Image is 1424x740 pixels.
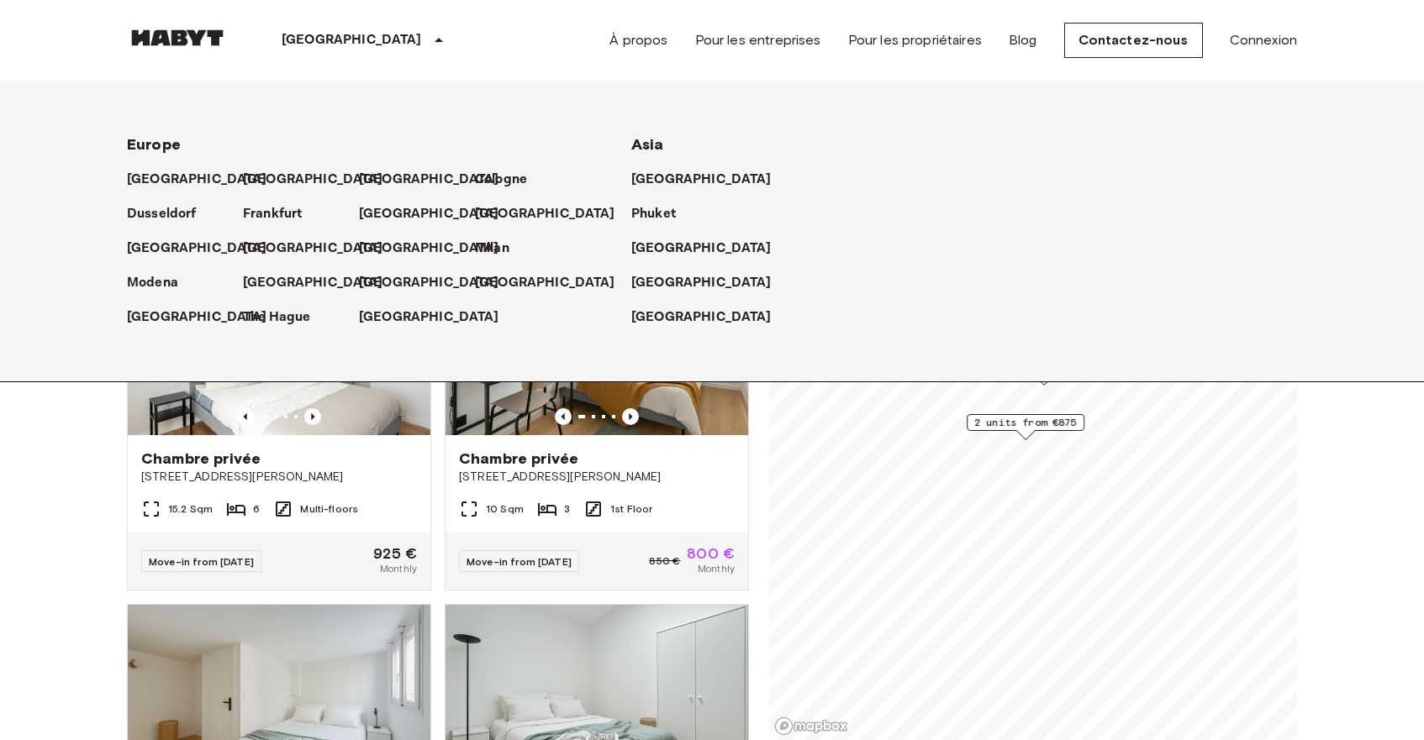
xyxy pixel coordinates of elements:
[282,30,422,50] p: [GEOGRAPHIC_DATA]
[253,501,260,517] span: 6
[127,204,197,224] p: Dusseldorf
[631,239,772,259] p: [GEOGRAPHIC_DATA]
[631,307,772,328] p: [GEOGRAPHIC_DATA]
[631,204,693,224] a: Phuket
[475,170,527,190] p: Cologne
[467,555,572,568] span: Move-in from [DATE]
[475,239,509,259] p: Milan
[631,307,788,328] a: [GEOGRAPHIC_DATA]
[698,561,735,576] span: Monthly
[486,501,524,517] span: 10 Sqm
[555,408,572,425] button: Previous image
[243,170,400,190] a: [GEOGRAPHIC_DATA]
[359,307,499,328] p: [GEOGRAPHIC_DATA]
[127,135,181,154] span: Europe
[380,561,417,576] span: Monthly
[141,449,261,469] span: Chambre privée
[649,554,680,569] span: 850 €
[127,233,431,590] a: Marketing picture of unit FR-18-003-003-04Previous imagePrevious imageChambre privée[STREET_ADDRE...
[695,30,821,50] a: Pour les entreprises
[475,239,526,259] a: Milan
[631,170,788,190] a: [GEOGRAPHIC_DATA]
[127,239,267,259] p: [GEOGRAPHIC_DATA]
[243,204,319,224] a: Frankfurt
[631,204,676,224] p: Phuket
[622,408,639,425] button: Previous image
[631,170,772,190] p: [GEOGRAPHIC_DATA]
[475,273,615,293] p: [GEOGRAPHIC_DATA]
[359,273,499,293] p: [GEOGRAPHIC_DATA]
[631,273,772,293] p: [GEOGRAPHIC_DATA]
[687,546,735,561] span: 800 €
[1064,23,1203,58] a: Contactez-nous
[237,408,254,425] button: Previous image
[359,307,516,328] a: [GEOGRAPHIC_DATA]
[631,273,788,293] a: [GEOGRAPHIC_DATA]
[445,233,749,590] a: Marketing picture of unit FR-18-002-015-03HPrevious imagePrevious imageChambre privée[STREET_ADDR...
[127,170,267,190] p: [GEOGRAPHIC_DATA]
[631,135,664,154] span: Asia
[848,30,982,50] a: Pour les propriétaires
[243,273,383,293] p: [GEOGRAPHIC_DATA]
[475,204,632,224] a: [GEOGRAPHIC_DATA]
[243,273,400,293] a: [GEOGRAPHIC_DATA]
[359,204,499,224] p: [GEOGRAPHIC_DATA]
[359,170,499,190] p: [GEOGRAPHIC_DATA]
[127,204,214,224] a: Dusseldorf
[127,307,284,328] a: [GEOGRAPHIC_DATA]
[127,273,178,293] p: Modena
[127,29,228,46] img: Habyt
[127,170,284,190] a: [GEOGRAPHIC_DATA]
[359,273,516,293] a: [GEOGRAPHIC_DATA]
[243,170,383,190] p: [GEOGRAPHIC_DATA]
[1009,30,1037,50] a: Blog
[564,501,570,517] span: 3
[459,469,735,485] span: [STREET_ADDRESS][PERSON_NAME]
[359,170,516,190] a: [GEOGRAPHIC_DATA]
[168,501,213,517] span: 15.2 Sqm
[631,239,788,259] a: [GEOGRAPHIC_DATA]
[127,273,195,293] a: Modena
[304,408,321,425] button: Previous image
[243,204,302,224] p: Frankfurt
[127,239,284,259] a: [GEOGRAPHIC_DATA]
[243,307,310,328] p: The Hague
[300,501,358,517] span: Multi-floors
[610,501,652,517] span: 1st Floor
[141,469,417,485] span: [STREET_ADDRESS][PERSON_NAME]
[127,307,267,328] p: [GEOGRAPHIC_DATA]
[967,414,1084,440] div: Map marker
[974,415,1077,430] span: 2 units from €875
[1230,30,1297,50] a: Connexion
[243,307,327,328] a: The Hague
[609,30,667,50] a: À propos
[774,716,848,736] a: Mapbox logo
[459,449,578,469] span: Chambre privée
[373,546,417,561] span: 925 €
[359,239,516,259] a: [GEOGRAPHIC_DATA]
[475,273,632,293] a: [GEOGRAPHIC_DATA]
[359,239,499,259] p: [GEOGRAPHIC_DATA]
[475,204,615,224] p: [GEOGRAPHIC_DATA]
[359,204,516,224] a: [GEOGRAPHIC_DATA]
[243,239,400,259] a: [GEOGRAPHIC_DATA]
[243,239,383,259] p: [GEOGRAPHIC_DATA]
[475,170,544,190] a: Cologne
[149,555,254,568] span: Move-in from [DATE]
